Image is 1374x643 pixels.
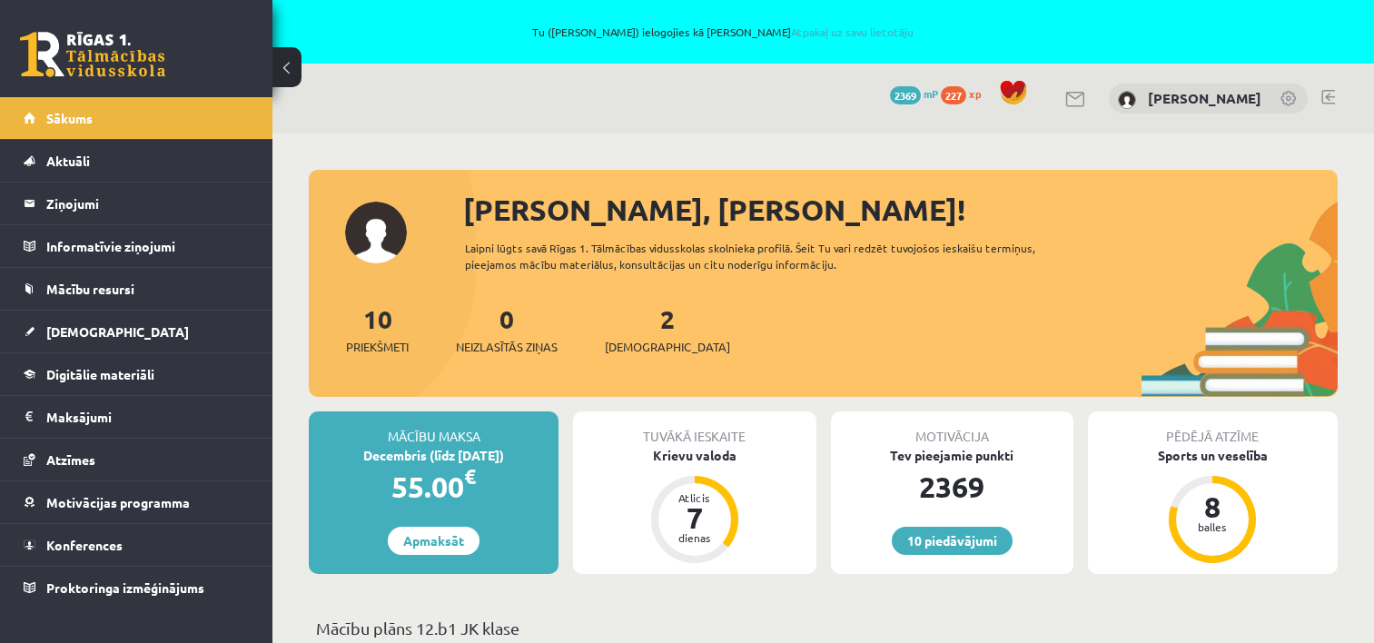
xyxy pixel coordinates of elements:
a: 2[DEMOGRAPHIC_DATA] [605,302,730,356]
div: Krievu valoda [573,446,816,465]
div: Pēdējā atzīme [1088,411,1338,446]
span: Aktuāli [46,153,90,169]
span: Tu ([PERSON_NAME]) ielogojies kā [PERSON_NAME] [209,26,1237,37]
a: Sākums [24,97,250,139]
div: 2369 [831,465,1073,509]
a: Atpakaļ uz savu lietotāju [791,25,914,39]
a: Rīgas 1. Tālmācības vidusskola [20,32,165,77]
div: Motivācija [831,411,1073,446]
a: Krievu valoda Atlicis 7 dienas [573,446,816,566]
a: Motivācijas programma [24,481,250,523]
a: Proktoringa izmēģinājums [24,567,250,608]
a: [DEMOGRAPHIC_DATA] [24,311,250,352]
a: 0Neizlasītās ziņas [456,302,558,356]
a: Maksājumi [24,396,250,438]
span: 227 [941,86,966,104]
a: Informatīvie ziņojumi [24,225,250,267]
span: xp [969,86,981,101]
p: Mācību plāns 12.b1 JK klase [316,616,1330,640]
a: 10 piedāvājumi [892,527,1013,555]
a: Ziņojumi [24,183,250,224]
div: Laipni lūgts savā Rīgas 1. Tālmācības vidusskolas skolnieka profilā. Šeit Tu vari redzēt tuvojošo... [465,240,1082,272]
span: Proktoringa izmēģinājums [46,579,204,596]
div: 55.00 [309,465,558,509]
span: Konferences [46,537,123,553]
div: 8 [1185,492,1240,521]
span: mP [924,86,938,101]
span: Sākums [46,110,93,126]
span: Atzīmes [46,451,95,468]
a: Sports un veselība 8 balles [1088,446,1338,566]
span: [DEMOGRAPHIC_DATA] [605,338,730,356]
span: 2369 [890,86,921,104]
span: Mācību resursi [46,281,134,297]
div: Atlicis [667,492,722,503]
div: balles [1185,521,1240,532]
a: 10Priekšmeti [346,302,409,356]
div: Tuvākā ieskaite [573,411,816,446]
div: Decembris (līdz [DATE]) [309,446,558,465]
div: Sports un veselība [1088,446,1338,465]
a: Aktuāli [24,140,250,182]
a: Apmaksāt [388,527,479,555]
span: Neizlasītās ziņas [456,338,558,356]
a: 227 xp [941,86,990,101]
legend: Maksājumi [46,396,250,438]
span: [DEMOGRAPHIC_DATA] [46,323,189,340]
a: Atzīmes [24,439,250,480]
span: € [464,463,476,490]
span: Motivācijas programma [46,494,190,510]
div: 7 [667,503,722,532]
div: [PERSON_NAME], [PERSON_NAME]! [463,188,1338,232]
a: Digitālie materiāli [24,353,250,395]
span: Digitālie materiāli [46,366,154,382]
a: 2369 mP [890,86,938,101]
div: Mācību maksa [309,411,558,446]
div: dienas [667,532,722,543]
a: Mācību resursi [24,268,250,310]
img: Robijs Cabuls [1118,91,1136,109]
span: Priekšmeti [346,338,409,356]
a: [PERSON_NAME] [1148,89,1261,107]
legend: Ziņojumi [46,183,250,224]
legend: Informatīvie ziņojumi [46,225,250,267]
a: Konferences [24,524,250,566]
div: Tev pieejamie punkti [831,446,1073,465]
